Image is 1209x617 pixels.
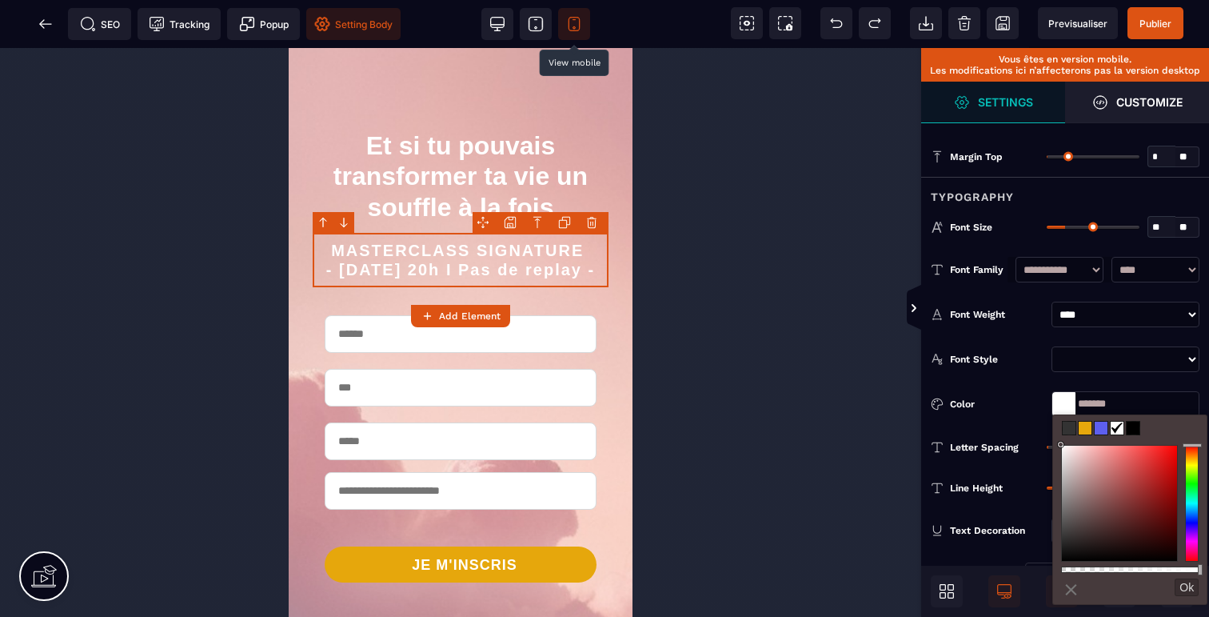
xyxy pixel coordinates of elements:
[439,311,501,322] strong: Add Element
[1110,421,1124,435] span: rgb(255, 255, 255)
[1065,82,1209,123] span: Open Style Manager
[988,575,1020,607] span: Desktop Only
[314,16,393,32] span: Setting Body
[950,441,1019,454] span: Letter Spacing
[950,150,1003,163] span: Margin Top
[1078,421,1092,435] span: rgb(230, 167, 12)
[950,221,992,234] span: Font Size
[950,351,1045,367] div: Font Style
[929,65,1201,76] p: Les modifications ici n’affecterons pas la version desktop
[931,575,963,607] span: Open Blocks
[1062,421,1076,435] span: rgb(51, 51, 51)
[950,523,1045,539] div: Text Decoration
[239,16,289,32] span: Popup
[24,74,320,182] h1: Et si tu pouvais transformer ta vie un souffle à la fois
[1116,96,1183,108] strong: Customize
[1046,575,1078,607] span: Mobile Only
[411,305,510,327] button: Add Element
[929,54,1201,65] p: Vous êtes en version mobile.
[950,482,1003,495] span: Line Height
[149,16,209,32] span: Tracking
[950,306,1045,323] div: Font Weight
[950,396,1045,412] div: Color
[731,7,763,39] span: View components
[769,7,801,39] span: Screenshot
[921,82,1065,123] span: Settings
[1061,576,1081,603] a: ⨯
[36,499,308,535] button: JE M'INSCRIS
[978,96,1033,108] strong: Settings
[1038,7,1118,39] span: Preview
[80,16,120,32] span: SEO
[1175,579,1199,596] button: Ok
[1094,421,1108,435] span: rgb(93, 95, 239)
[921,177,1209,206] div: Typography
[950,262,1008,278] div: Font Family
[1139,18,1171,30] span: Publier
[24,185,320,239] h2: MASTERCLASS SIGNATURE - [DATE] 20h I Pas de replay -
[1048,18,1107,30] span: Previsualiser
[1126,421,1140,435] span: rgb(0, 0, 0)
